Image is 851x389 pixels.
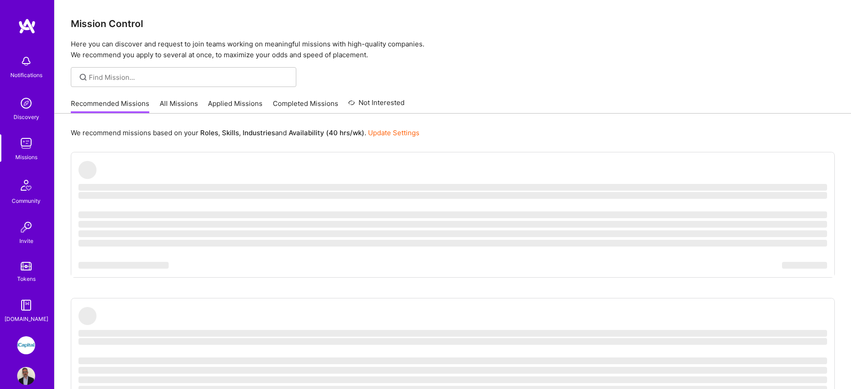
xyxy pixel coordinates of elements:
h3: Mission Control [71,18,835,29]
a: Not Interested [348,97,405,114]
div: Discovery [14,112,39,122]
b: Availability (40 hrs/wk) [289,128,364,137]
div: Community [12,196,41,206]
p: Here you can discover and request to join teams working on meaningful missions with high-quality ... [71,39,835,60]
a: Completed Missions [273,99,338,114]
img: teamwork [17,134,35,152]
img: User Avatar [17,367,35,385]
a: iCapital: Building an Alternative Investment Marketplace [15,336,37,354]
img: iCapital: Building an Alternative Investment Marketplace [17,336,35,354]
div: Notifications [10,70,42,80]
img: Invite [17,218,35,236]
div: Missions [15,152,37,162]
b: Industries [243,128,275,137]
div: [DOMAIN_NAME] [5,314,48,324]
a: Applied Missions [208,99,262,114]
img: Community [15,174,37,196]
b: Skills [222,128,239,137]
a: Update Settings [368,128,419,137]
a: All Missions [160,99,198,114]
p: We recommend missions based on your , , and . [71,128,419,137]
a: User Avatar [15,367,37,385]
a: Recommended Missions [71,99,149,114]
img: tokens [21,262,32,270]
div: Invite [19,236,33,246]
img: bell [17,52,35,70]
img: logo [18,18,36,34]
input: Find Mission... [89,73,290,82]
b: Roles [200,128,218,137]
i: icon SearchGrey [78,72,88,82]
img: discovery [17,94,35,112]
div: Tokens [17,274,36,284]
img: guide book [17,296,35,314]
